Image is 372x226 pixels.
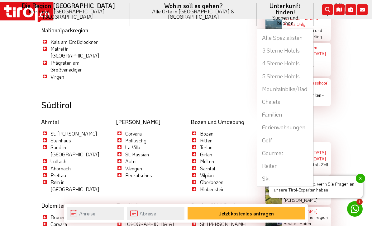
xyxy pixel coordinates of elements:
[269,176,363,198] span: Nutzen Sie WhatsApp, wenn Sie Fragen an unsere Tirol-Experten haben
[50,144,99,157] a: Sand in [GEOGRAPHIC_DATA]
[50,172,66,178] a: Prettau
[257,147,313,159] a: Gourmet
[125,158,136,164] a: Abtei
[191,118,244,126] a: Bozen und Umgebung
[50,59,82,73] a: Prägraten am Großvenediger
[257,172,313,185] a: Ski
[125,172,152,178] a: Pedratsches
[334,4,345,15] i: Karte öffnen
[67,207,124,220] input: Anreise
[50,39,98,45] a: Kals am Großglockner
[356,199,363,205] span: 1
[116,202,138,209] a: Eisacktal
[264,15,306,25] small: Suchen und buchen
[41,118,59,126] a: Ahrntal
[50,130,97,137] a: St. [PERSON_NAME]
[257,70,313,83] a: 5 Sterne Hotels
[200,186,225,192] a: Klobenstein
[50,45,99,59] a: Matrei in [GEOGRAPHIC_DATA]
[125,137,146,144] a: Kolfuschg
[116,118,160,126] a: [PERSON_NAME]
[191,202,244,209] a: Gröden / Val Gardena
[200,137,212,144] a: Ritten
[50,214,68,220] a: Bruneck
[50,73,64,80] a: Virgen
[200,130,213,137] a: Bozen
[357,4,368,15] i: Kontakt
[257,95,313,108] a: Chalets
[200,144,212,150] a: Terlan
[200,179,223,185] a: Oberbozen
[200,172,214,178] a: Vilpian
[50,179,99,192] a: Rein in [GEOGRAPHIC_DATA]
[257,121,313,134] a: Ferienwohnungen
[257,159,313,172] a: Reiten
[125,130,142,137] a: Corvara
[188,207,305,219] button: Jetzt kostenlos anfragen
[200,151,212,158] a: Girlan
[308,34,322,39] span: Marling
[346,4,356,15] i: Fotogalerie
[257,57,313,70] a: 4 Sterne Hotels
[127,207,184,220] input: Abreise
[125,151,149,158] a: St. Kassian
[257,44,313,57] a: 3 Sterne Hotels
[347,201,363,217] a: 1 Nutzen Sie WhatsApp, wenn Sie Fragen an unsere Tirol-Experten habenx
[257,31,313,44] a: Alle Spezialisten
[14,9,122,19] small: Nordtirol - [GEOGRAPHIC_DATA] - [GEOGRAPHIC_DATA]
[257,134,313,147] a: Golf
[50,158,66,164] a: Luttach
[41,202,66,209] a: Dolomiten
[125,165,142,172] a: Wengen
[200,158,214,164] a: Mölten
[284,197,317,203] span: [PERSON_NAME]
[200,165,215,172] a: Sarntal
[356,174,365,183] span: x
[50,165,71,172] a: Ahornach
[137,9,249,19] small: Alle Orte in [GEOGRAPHIC_DATA] & [GEOGRAPHIC_DATA]
[41,100,256,110] div: Südtirol
[50,137,71,144] a: Steinhaus
[257,185,313,198] a: Sport
[257,108,313,121] a: Familien
[257,83,313,95] a: Mountainbike/Rad
[125,144,140,150] a: La Villa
